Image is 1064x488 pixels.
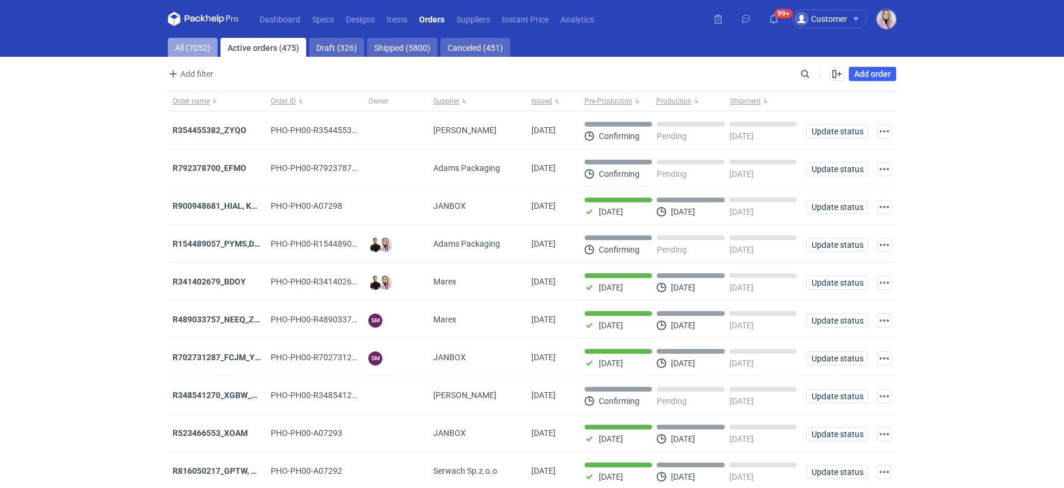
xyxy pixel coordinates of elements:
[368,238,382,252] img: Tomasz Kubiak
[368,351,382,366] figcaption: SM
[806,162,868,176] button: Update status
[531,466,556,476] span: 26/09/2025
[585,96,632,106] span: Pre-Production
[173,390,272,400] strong: R348541270_XGBW_AYKT
[729,245,754,254] p: [DATE]
[729,321,754,330] p: [DATE]
[173,239,291,248] a: R154489057_PYMS,DEPJ,PVJP
[812,392,862,400] span: Update status
[812,241,862,249] span: Update status
[173,428,248,438] strong: R523466553_XOAM
[309,38,364,57] a: Draft (326)
[166,67,214,81] button: Add filter
[877,351,891,366] button: Actions
[764,9,783,28] button: 99+
[531,277,556,286] span: 29/09/2025
[728,92,802,111] button: Shipment
[173,163,246,173] strong: R792378700_EFMO
[729,169,754,179] p: [DATE]
[531,163,556,173] span: 29/09/2025
[440,38,510,57] a: Canceled (451)
[729,283,754,292] p: [DATE]
[531,353,556,362] span: 26/09/2025
[340,12,381,26] a: Designs
[729,472,754,481] p: [DATE]
[671,434,695,444] p: [DATE]
[671,207,695,216] p: [DATE]
[729,358,754,368] p: [DATE]
[433,96,459,106] span: Supplier
[849,67,896,81] a: Add order
[271,239,430,248] span: PHO-PH00-R154489057_PYMS,DEPJ,PVJP
[429,376,527,414] div: Werner Kenkel
[166,67,213,81] span: Add filter
[812,468,862,476] span: Update status
[271,466,342,476] span: PHO-PH00-A07292
[173,125,246,135] a: R354455382_ZYQO
[173,201,266,211] a: R900948681_HIAL, KMPI
[271,201,342,211] span: PHO-PH00-A07298
[729,396,754,406] p: [DATE]
[271,96,296,106] span: Order ID
[656,96,692,106] span: Production
[798,67,836,81] input: Search
[657,131,687,141] p: Pending
[429,92,527,111] button: Supplier
[877,465,891,479] button: Actions
[657,169,687,179] p: Pending
[671,358,695,368] p: [DATE]
[173,353,270,362] a: R702731287_FCJM_YLPU
[657,396,687,406] p: Pending
[806,389,868,403] button: Update status
[531,96,552,106] span: Issued
[554,12,600,26] a: Analytics
[877,162,891,176] button: Actions
[599,207,623,216] p: [DATE]
[271,353,410,362] span: PHO-PH00-R702731287_FCJM_YLPU
[368,276,382,290] img: Tomasz Kubiak
[527,92,580,111] button: Issued
[812,203,862,211] span: Update status
[654,92,728,111] button: Production
[806,276,868,290] button: Update status
[671,283,695,292] p: [DATE]
[806,124,868,138] button: Update status
[812,316,862,325] span: Update status
[168,38,218,57] a: All (7052)
[173,277,246,286] a: R341402679_BDOY
[381,12,413,26] a: Items
[429,300,527,338] div: Marex
[531,428,556,438] span: 26/09/2025
[877,124,891,138] button: Actions
[877,9,896,29] img: Klaudia Wiśniewska
[368,96,388,106] span: Owner
[730,96,761,106] span: Shipment
[271,390,411,400] span: PHO-PH00-R348541270_XGBW_AYKT
[599,472,623,481] p: [DATE]
[271,315,510,324] span: PHO-PH00-R489033757_NEEQ_ZVYP_WVPK_PHVG_SDDZ_GAYC
[433,162,500,174] span: Adams Packaging
[599,321,623,330] p: [DATE]
[657,245,687,254] p: Pending
[433,200,466,212] span: JANBOX
[531,315,556,324] span: 29/09/2025
[806,351,868,366] button: Update status
[168,12,239,26] svg: Packhelp Pro
[368,314,382,328] figcaption: SM
[429,187,527,225] div: JANBOX
[271,125,386,135] span: PHO-PH00-R354455382_ZYQO
[429,263,527,300] div: Marex
[599,358,623,368] p: [DATE]
[531,125,556,135] span: 29/09/2025
[729,434,754,444] p: [DATE]
[271,277,386,286] span: PHO-PH00-R341402679_BDOY
[812,354,862,363] span: Update status
[266,92,364,111] button: Order ID
[806,238,868,252] button: Update status
[877,314,891,328] button: Actions
[599,434,623,444] p: [DATE]
[877,427,891,441] button: Actions
[433,465,497,477] span: Serwach Sp.z.o.o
